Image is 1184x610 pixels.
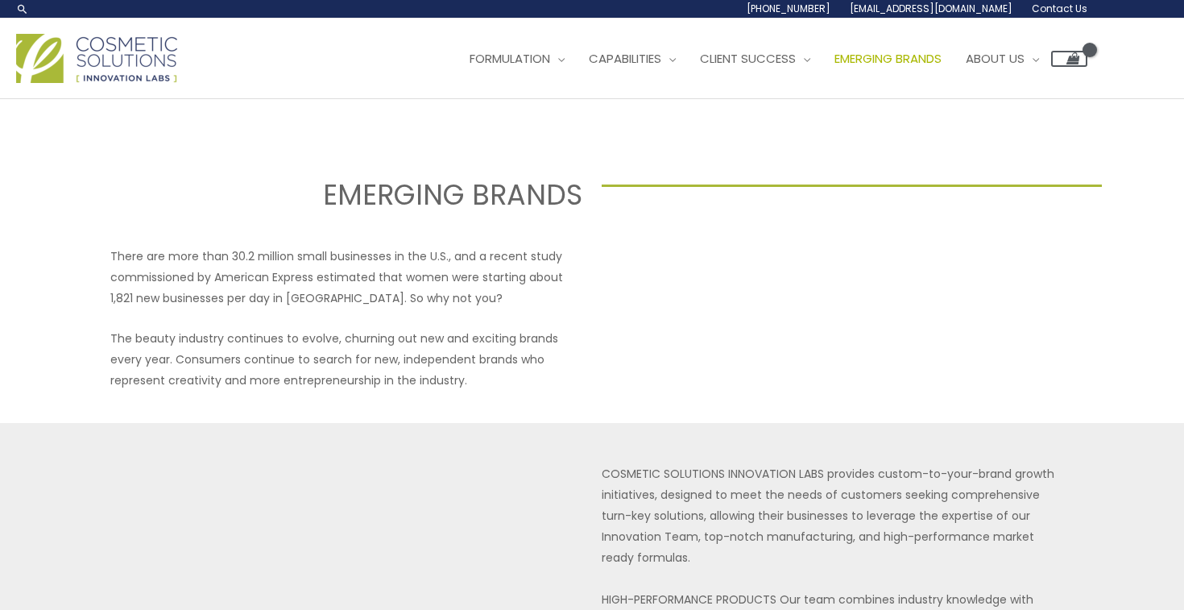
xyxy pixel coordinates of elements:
[16,34,177,83] img: Cosmetic Solutions Logo
[110,246,582,309] p: There are more than 30.2 million small businesses in the U.S., and a recent study commissioned by...
[577,35,688,83] a: Capabilities
[688,35,822,83] a: Client Success
[457,35,577,83] a: Formulation
[966,50,1025,67] span: About Us
[834,50,942,67] span: Emerging Brands
[110,328,582,391] p: The beauty industry continues to evolve, churning out new and exciting brands every year. Consume...
[470,50,550,67] span: Formulation
[16,2,29,15] a: Search icon link
[822,35,954,83] a: Emerging Brands
[82,176,582,214] h2: EMERGING BRANDS
[445,35,1087,83] nav: Site Navigation
[954,35,1051,83] a: About Us
[747,2,830,15] span: [PHONE_NUMBER]
[1051,51,1087,67] a: View Shopping Cart, empty
[1032,2,1087,15] span: Contact Us
[700,50,796,67] span: Client Success
[589,50,661,67] span: Capabilities
[850,2,1012,15] span: [EMAIL_ADDRESS][DOMAIN_NAME]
